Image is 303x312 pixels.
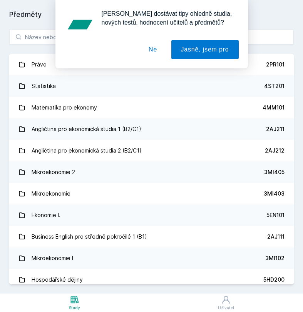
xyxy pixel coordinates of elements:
div: Business English pro středně pokročilé 1 (B1) [32,229,147,244]
div: 3MI102 [265,254,285,262]
a: Hospodářské dějiny 5HD200 [9,269,294,290]
div: Hospodářské dějiny [32,272,83,287]
div: Study [69,305,80,311]
button: Jasně, jsem pro [171,40,239,59]
div: 3MI403 [264,190,285,197]
div: Angličtina pro ekonomická studia 1 (B2/C1) [32,121,141,137]
a: Mikroekonomie 3MI403 [9,183,294,204]
div: Mikroekonomie [32,186,70,201]
a: Mikroekonomie I 3MI102 [9,247,294,269]
div: 5HD200 [263,276,285,284]
div: Angličtina pro ekonomická studia 2 (B2/C1) [32,143,142,158]
a: Ekonomie I. 5EN101 [9,204,294,226]
div: Uživatel [218,305,234,311]
div: Mikroekonomie I [32,251,73,266]
div: Statistika [32,78,56,94]
div: Ekonomie I. [32,207,60,223]
div: 4MM101 [263,104,285,111]
div: 2AJ111 [267,233,285,241]
a: Business English pro středně pokročilé 1 (B1) 2AJ111 [9,226,294,247]
div: 3MI405 [264,168,285,176]
div: Mikroekonomie 2 [32,164,75,180]
div: 4ST201 [264,82,285,90]
div: 2AJ211 [266,125,285,133]
a: Matematika pro ekonomy 4MM101 [9,97,294,118]
div: Matematika pro ekonomy [32,100,97,115]
a: Mikroekonomie 2 3MI405 [9,161,294,183]
div: [PERSON_NAME] dostávat tipy ohledně studia, nových testů, hodnocení učitelů a předmětů? [95,9,239,27]
div: 2AJ212 [265,147,285,154]
a: Angličtina pro ekonomická studia 2 (B2/C1) 2AJ212 [9,140,294,161]
a: Statistika 4ST201 [9,75,294,97]
img: notification icon [65,9,95,40]
div: 5EN101 [266,211,285,219]
a: Angličtina pro ekonomická studia 1 (B2/C1) 2AJ211 [9,118,294,140]
button: Ne [139,40,167,59]
a: Uživatel [149,294,303,312]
